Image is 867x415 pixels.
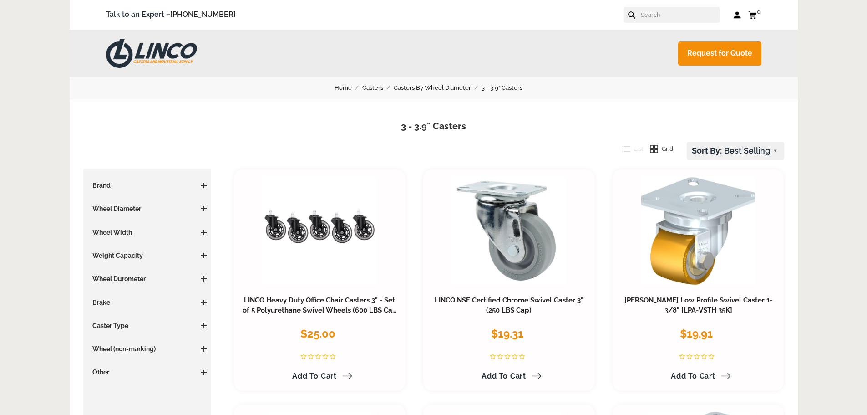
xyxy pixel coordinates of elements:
[615,142,644,156] button: List
[665,369,731,384] a: Add to Cart
[170,10,236,19] a: [PHONE_NUMBER]
[734,10,741,20] a: Log in
[482,372,526,380] span: Add to Cart
[362,83,394,93] a: Casters
[106,9,236,21] span: Talk to an Expert –
[491,327,523,340] span: $19.31
[671,372,715,380] span: Add to Cart
[88,298,207,307] h3: Brake
[643,142,673,156] button: Grid
[435,296,583,314] a: LINCO NSF Certified Chrome Swivel Caster 3" (250 LBS Cap)
[292,372,337,380] span: Add to Cart
[757,8,761,15] span: 0
[88,274,207,283] h3: Wheel Durometer
[476,369,542,384] a: Add to Cart
[88,368,207,377] h3: Other
[482,83,533,93] a: 3 - 3.9" Casters
[243,296,397,324] a: LINCO Heavy Duty Office Chair Casters 3" - Set of 5 Polyurethane Swivel Wheels (600 LBS Cap Combi...
[394,83,482,93] a: Casters By Wheel Diameter
[287,369,352,384] a: Add to Cart
[748,9,761,20] a: 0
[88,181,207,190] h3: Brand
[106,39,197,68] img: LINCO CASTERS & INDUSTRIAL SUPPLY
[88,204,207,213] h3: Wheel Diameter
[680,327,713,340] span: $19.91
[335,83,362,93] a: Home
[678,41,761,66] a: Request for Quote
[624,296,772,314] a: [PERSON_NAME] Low Profile Swivel Caster 1-3/8" [LPA-VSTH 35K]
[300,327,335,340] span: $25.00
[88,251,207,260] h3: Weight Capacity
[640,7,720,23] input: Search
[88,344,207,354] h3: Wheel (non-marking)
[88,321,207,330] h3: Caster Type
[88,228,207,237] h3: Wheel Width
[83,120,784,133] h1: 3 - 3.9" Casters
